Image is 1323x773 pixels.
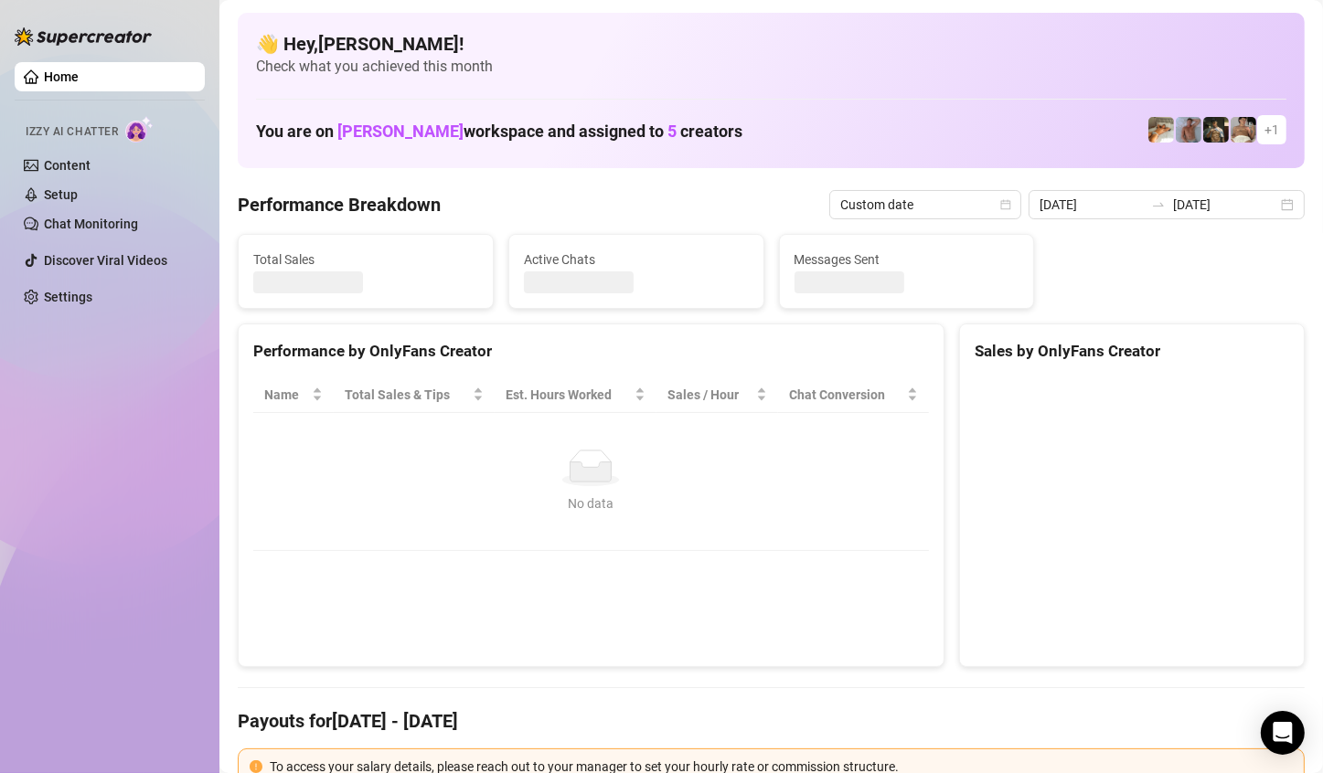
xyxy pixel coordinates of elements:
span: [PERSON_NAME] [337,122,464,141]
img: Aussieboy_jfree [1231,117,1256,143]
a: Home [44,69,79,84]
h4: 👋 Hey, [PERSON_NAME] ! [256,31,1286,57]
img: Tony [1203,117,1229,143]
th: Sales / Hour [656,377,779,413]
h1: You are on workspace and assigned to creators [256,122,742,142]
a: Setup [44,187,78,202]
span: Total Sales [253,249,478,270]
span: Custom date [840,191,1010,218]
span: Messages Sent [795,249,1019,270]
span: Total Sales & Tips [345,385,469,405]
div: Est. Hours Worked [506,385,631,405]
span: Izzy AI Chatter [26,123,118,141]
th: Name [253,377,334,413]
span: exclamation-circle [250,760,262,773]
input: End date [1173,195,1277,215]
img: logo-BBDzfeDw.svg [15,27,152,46]
h4: Performance Breakdown [238,192,441,217]
div: Open Intercom Messenger [1261,711,1305,755]
span: Name [264,385,308,405]
div: Performance by OnlyFans Creator [253,339,929,364]
div: Sales by OnlyFans Creator [975,339,1289,364]
span: Sales / Hour [667,385,753,405]
h4: Payouts for [DATE] - [DATE] [238,708,1305,734]
a: Discover Viral Videos [44,253,167,268]
span: + 1 [1264,120,1279,140]
th: Total Sales & Tips [334,377,495,413]
span: Active Chats [524,249,749,270]
a: Chat Monitoring [44,217,138,231]
th: Chat Conversion [778,377,928,413]
span: Chat Conversion [789,385,902,405]
a: Content [44,158,91,173]
a: Settings [44,290,92,304]
span: to [1151,197,1166,212]
span: calendar [1000,199,1011,210]
img: Joey [1176,117,1201,143]
img: Zac [1148,117,1174,143]
input: Start date [1040,195,1144,215]
span: swap-right [1151,197,1166,212]
img: AI Chatter [125,116,154,143]
div: No data [272,493,911,514]
span: Check what you achieved this month [256,57,1286,77]
span: 5 [667,122,677,141]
